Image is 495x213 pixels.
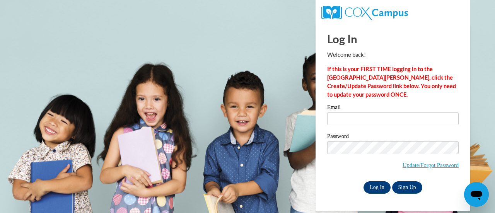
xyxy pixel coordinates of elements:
[321,6,408,20] img: COX Campus
[392,181,422,194] a: Sign Up
[327,133,459,141] label: Password
[327,104,459,112] label: Email
[403,162,459,168] a: Update/Forgot Password
[364,181,391,194] input: Log In
[327,51,459,59] p: Welcome back!
[327,66,456,98] strong: If this is your FIRST TIME logging in to the [GEOGRAPHIC_DATA][PERSON_NAME], click the Create/Upd...
[327,31,459,47] h1: Log In
[464,182,489,207] iframe: Button to launch messaging window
